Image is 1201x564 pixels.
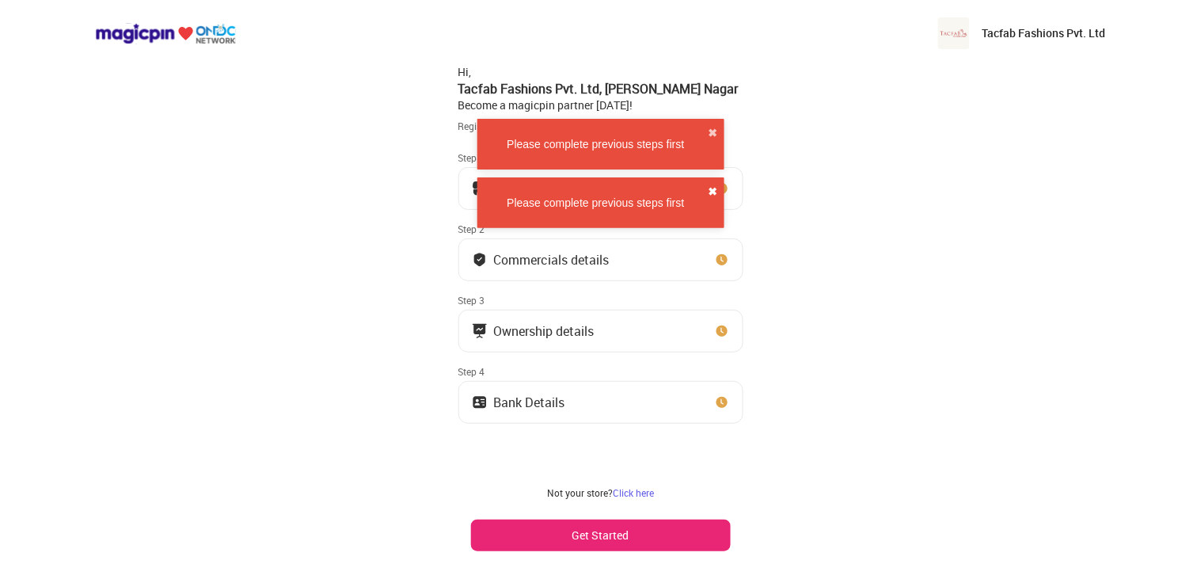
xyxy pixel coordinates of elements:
[938,17,970,49] img: SeZzn6b0yUxNNmlL02ydoB6gqxQq0uLC8J1U_2cmY-QFb2KpLqDTHaz5BhW4-_Fpi7GlN0cy5eWGvebxHMyF8CvOYQI
[471,520,731,551] button: Get Started
[458,310,743,352] button: Ownership details
[613,486,654,499] a: Click here
[494,327,595,335] div: Ownership details
[472,323,488,339] img: commercials_icon.983f7837.svg
[458,167,743,210] button: Store details
[982,25,1106,41] p: Tacfab Fashions Pvt. Ltd
[458,64,743,113] div: Hi, Become a magicpin partner [DATE]!
[714,394,730,410] img: clock_icon_new.67dbf243.svg
[714,252,730,268] img: clock_icon_new.67dbf243.svg
[484,136,709,152] div: Please complete previous steps first
[458,365,743,378] div: Step 4
[547,486,613,499] span: Not your store?
[714,323,730,339] img: clock_icon_new.67dbf243.svg
[714,181,730,196] img: clock_icon_new.67dbf243.svg
[472,181,488,196] img: storeIcon.9b1f7264.svg
[494,398,565,406] div: Bank Details
[458,80,743,97] div: Tacfab Fashions Pvt. Ltd , [PERSON_NAME] Nagar
[484,195,709,211] div: Please complete previous steps first
[494,256,610,264] div: Commercials details
[458,238,743,281] button: Commercials details
[472,394,488,410] img: ownership_icon.37569ceb.svg
[458,223,743,235] div: Step 2
[472,252,488,268] img: bank_details_tick.fdc3558c.svg
[458,294,743,307] div: Step 3
[95,23,236,44] img: ondc-logo-new-small.8a59708e.svg
[458,381,743,424] button: Bank Details
[458,120,743,133] div: Register your outlet on magicpin in just 5 steps
[709,184,718,200] button: close
[458,151,743,164] div: Step 1
[709,125,718,141] button: close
